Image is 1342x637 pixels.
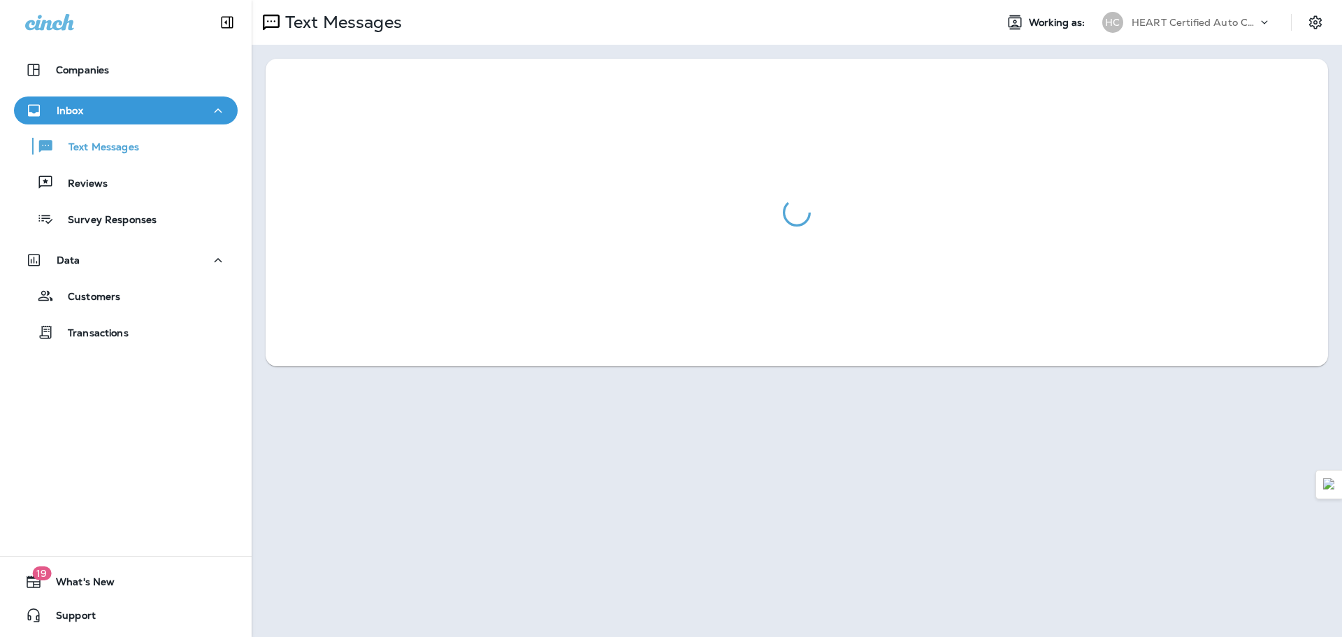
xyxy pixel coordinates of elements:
button: Collapse Sidebar [208,8,247,36]
button: Settings [1303,10,1328,35]
p: HEART Certified Auto Care [1132,17,1257,28]
p: Customers [54,291,120,304]
img: Detect Auto [1323,478,1336,491]
span: What's New [42,576,115,593]
button: Companies [14,56,238,84]
p: Reviews [54,178,108,191]
span: 19 [32,566,51,580]
p: Inbox [57,105,83,116]
span: Support [42,610,96,627]
button: Data [14,246,238,274]
button: Transactions [14,317,238,347]
p: Text Messages [55,141,139,155]
button: Customers [14,281,238,310]
button: Reviews [14,168,238,197]
p: Text Messages [280,12,402,33]
span: Working as: [1029,17,1088,29]
button: Text Messages [14,131,238,161]
button: 19What's New [14,568,238,596]
div: HC [1102,12,1123,33]
button: Support [14,601,238,629]
p: Transactions [54,327,129,341]
button: Survey Responses [14,204,238,234]
p: Data [57,255,80,266]
p: Companies [56,64,109,76]
p: Survey Responses [54,214,157,227]
button: Inbox [14,96,238,124]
